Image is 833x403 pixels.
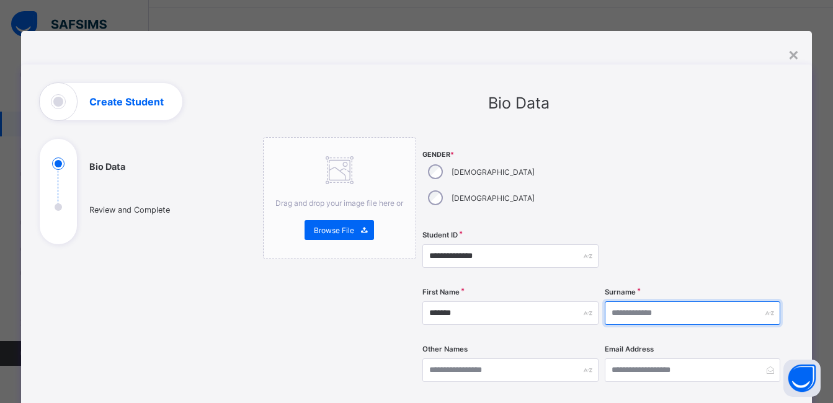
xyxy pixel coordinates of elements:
[452,167,535,177] label: [DEMOGRAPHIC_DATA]
[783,360,821,397] button: Open asap
[422,345,468,353] label: Other Names
[422,151,598,159] span: Gender
[422,231,458,239] label: Student ID
[314,226,354,235] span: Browse File
[605,345,654,353] label: Email Address
[89,97,164,107] h1: Create Student
[488,94,550,112] span: Bio Data
[263,137,417,259] div: Drag and drop your image file here orBrowse File
[605,288,636,296] label: Surname
[788,43,800,64] div: ×
[422,288,460,296] label: First Name
[452,193,535,203] label: [DEMOGRAPHIC_DATA]
[275,198,403,208] span: Drag and drop your image file here or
